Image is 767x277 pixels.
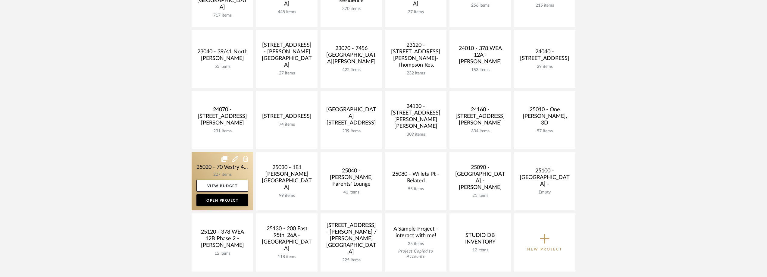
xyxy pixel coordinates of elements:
[196,194,248,206] a: Open Project
[261,254,313,260] div: 118 items
[261,42,313,71] div: [STREET_ADDRESS] - [PERSON_NAME][GEOGRAPHIC_DATA]
[196,106,248,129] div: 24070 - [STREET_ADDRESS][PERSON_NAME]
[519,64,571,69] div: 29 items
[390,71,442,76] div: 232 items
[519,129,571,134] div: 57 items
[454,45,506,68] div: 24010 - 378 WEA 12A - [PERSON_NAME]
[196,180,248,192] a: View Budget
[196,64,248,69] div: 55 items
[519,168,571,190] div: 25100 - [GEOGRAPHIC_DATA] -
[261,71,313,76] div: 27 items
[454,248,506,253] div: 12 items
[390,103,442,132] div: 24130 - [STREET_ADDRESS][PERSON_NAME][PERSON_NAME]
[325,168,377,190] div: 25040 - [PERSON_NAME] Parents' Lounge
[325,129,377,134] div: 239 items
[514,213,575,272] button: New Project
[325,68,377,73] div: 422 items
[261,122,313,127] div: 74 items
[390,249,442,259] div: Project Copied to Accounts
[454,106,506,129] div: 24160 - [STREET_ADDRESS][PERSON_NAME]
[196,129,248,134] div: 231 items
[261,225,313,254] div: 25130 - 200 East 95th, 26A - [GEOGRAPHIC_DATA]
[390,241,442,247] div: 25 items
[196,49,248,64] div: 23040 - 39/41 North [PERSON_NAME]
[519,49,571,64] div: 24040 - [STREET_ADDRESS]
[390,10,442,15] div: 37 items
[454,129,506,134] div: 334 items
[454,3,506,8] div: 256 items
[527,246,562,252] p: New Project
[196,251,248,256] div: 12 items
[454,68,506,73] div: 153 items
[390,132,442,137] div: 309 items
[325,106,377,129] div: [GEOGRAPHIC_DATA][STREET_ADDRESS]
[454,164,506,193] div: 25090 - [GEOGRAPHIC_DATA] - [PERSON_NAME]
[519,106,571,129] div: 25010 - One [PERSON_NAME], 3D
[390,171,442,187] div: 25080 - Willets Pt - Related
[454,193,506,198] div: 21 items
[261,193,313,198] div: 99 items
[261,113,313,122] div: [STREET_ADDRESS]
[261,164,313,193] div: 25030 - 181 [PERSON_NAME][GEOGRAPHIC_DATA]
[196,13,248,18] div: 717 items
[390,226,442,241] div: A Sample Project - interact with me!
[325,222,377,258] div: [STREET_ADDRESS] - [PERSON_NAME] / [PERSON_NAME][GEOGRAPHIC_DATA]
[390,187,442,192] div: 55 items
[519,3,571,8] div: 215 items
[325,258,377,263] div: 225 items
[390,42,442,71] div: 23120 - [STREET_ADDRESS][PERSON_NAME]-Thompson Res.
[325,190,377,195] div: 41 items
[519,190,571,195] div: Empty
[261,10,313,15] div: 448 items
[325,6,377,11] div: 370 items
[454,232,506,248] div: STUDIO DB INVENTORY
[196,229,248,251] div: 25120 - 378 WEA 12B Phase 2 - [PERSON_NAME]
[325,45,377,68] div: 23070 - 7456 [GEOGRAPHIC_DATA][PERSON_NAME]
